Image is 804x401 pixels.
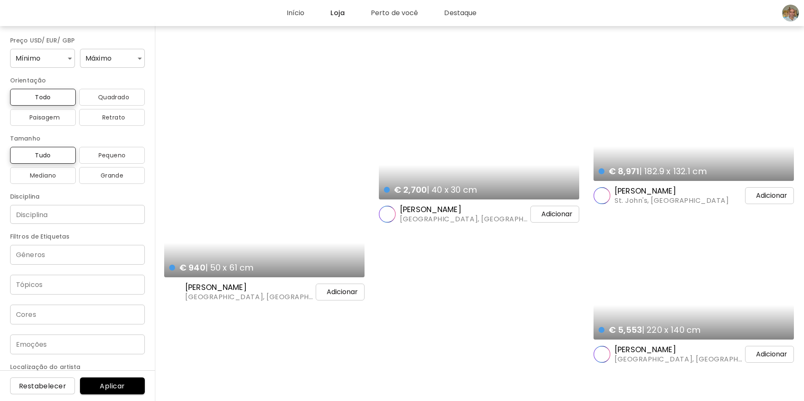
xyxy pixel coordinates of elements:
[10,167,76,184] button: Mediano
[594,345,794,364] a: [PERSON_NAME][GEOGRAPHIC_DATA], [GEOGRAPHIC_DATA]cart-iconAdicionar
[756,191,787,200] h5: Adicionar
[400,204,519,215] h6: [PERSON_NAME]
[86,92,138,102] span: Quadrado
[164,37,365,277] a: € 940| 50 x 61 cmfavoriteshttps://cdn.kaleido.art/CDN/Artwork/169884/Primary/medium.webp?updated=...
[742,349,752,359] img: cart-icon
[86,170,138,181] span: Grande
[735,187,794,204] button: cart-iconAdicionar
[609,165,639,177] span: € 8,971
[720,8,730,18] img: cart
[394,184,427,196] span: € 2,700
[327,288,358,296] h5: Adicionar
[445,8,495,18] a: Destaque
[774,320,790,337] button: favorites
[386,10,433,16] h6: Perto de você
[594,220,794,340] a: € 5,553| 220 x 140 cmfavoriteshttps://cdn.kaleido.art/CDN/Artwork/168349/Primary/medium.webp?upda...
[10,231,145,242] h6: Filtros de Etiquetas
[759,6,773,20] button: bellIcon
[80,377,145,394] button: Aplicar
[10,109,76,126] button: iconPaisagem
[740,8,750,18] img: chatIcon
[91,94,98,101] img: icon
[379,37,579,199] a: € 2,700| 40 x 30 cmfavoriteshttps://cdn.kaleido.art/CDN/Artwork/175584/Primary/medium.webp?update...
[17,150,69,160] span: Tudo
[179,262,205,274] span: € 940
[400,215,519,224] span: [GEOGRAPHIC_DATA], [GEOGRAPHIC_DATA]
[79,109,145,126] button: iconRetrato
[17,170,69,181] span: Mediano
[774,162,790,178] button: favorites
[96,114,102,121] img: icon
[761,8,771,18] img: bellIcon
[10,362,145,372] h6: Localização do artista
[379,204,579,224] a: [PERSON_NAME][GEOGRAPHIC_DATA], [GEOGRAPHIC_DATA]cart-iconAdicionar
[10,35,145,45] h6: Preço USD/ EUR/ GBP
[559,180,575,197] button: favorites
[86,112,138,122] span: Retrato
[527,209,537,219] img: cart-icon
[185,282,304,292] h6: [PERSON_NAME]
[459,10,491,16] h6: Destaque
[371,8,437,18] a: Perto de você
[10,147,76,164] button: Tudo
[87,382,138,390] span: Aplicar
[22,114,29,121] img: icon
[615,355,733,364] span: [GEOGRAPHIC_DATA], [GEOGRAPHIC_DATA]
[10,133,145,143] h6: Tamanho
[164,282,365,302] a: [PERSON_NAME][GEOGRAPHIC_DATA], [GEOGRAPHIC_DATA]cart-iconAdicionar
[609,324,642,336] span: € 5,553
[312,287,322,297] img: cart-icon
[79,147,145,164] button: Pequeno
[599,324,773,335] h4: | 220 x 140 cm
[10,75,145,85] h6: Orientação
[169,262,344,273] h4: | 50 x 61 cm
[17,112,69,122] span: Paisagem
[17,382,68,390] span: Restabelecer
[287,8,322,18] a: Início
[301,10,319,16] h6: Início
[599,166,773,177] h4: | 182.9 x 132.1 cm
[10,89,76,106] button: Todo
[86,150,138,160] span: Pequeno
[384,184,559,195] h4: | 40 x 30 cm
[520,206,579,223] button: cart-iconAdicionar
[742,191,752,201] img: cart-icon
[79,89,145,106] button: iconQuadrado
[594,37,794,181] a: € 8,971| 182.9 x 132.1 cmfavoriteshttps://cdn.kaleido.art/CDN/Artwork/169389/Primary/medium.webp?...
[10,377,75,394] button: Restabelecer
[615,345,733,355] h6: [PERSON_NAME]
[756,350,787,359] h5: Adicionar
[17,92,69,102] span: Todo
[615,196,729,205] span: St. John's, [GEOGRAPHIC_DATA]
[594,186,794,205] a: [PERSON_NAME]St. John's, [GEOGRAPHIC_DATA]cart-iconAdicionar
[735,346,794,363] button: cart-iconAdicionar
[10,191,145,202] h6: Disciplina
[79,167,145,184] button: Grande
[10,49,75,68] div: Mínimo
[344,258,360,275] button: favorites
[541,210,572,218] h5: Adicionar
[306,284,365,300] button: cart-iconAdicionar
[615,186,729,196] h6: [PERSON_NAME]
[80,49,145,68] div: Máximo
[185,292,304,302] span: [GEOGRAPHIC_DATA], [GEOGRAPHIC_DATA]
[331,8,362,18] a: Loja
[345,10,359,16] h6: Loja
[42,134,51,143] img: info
